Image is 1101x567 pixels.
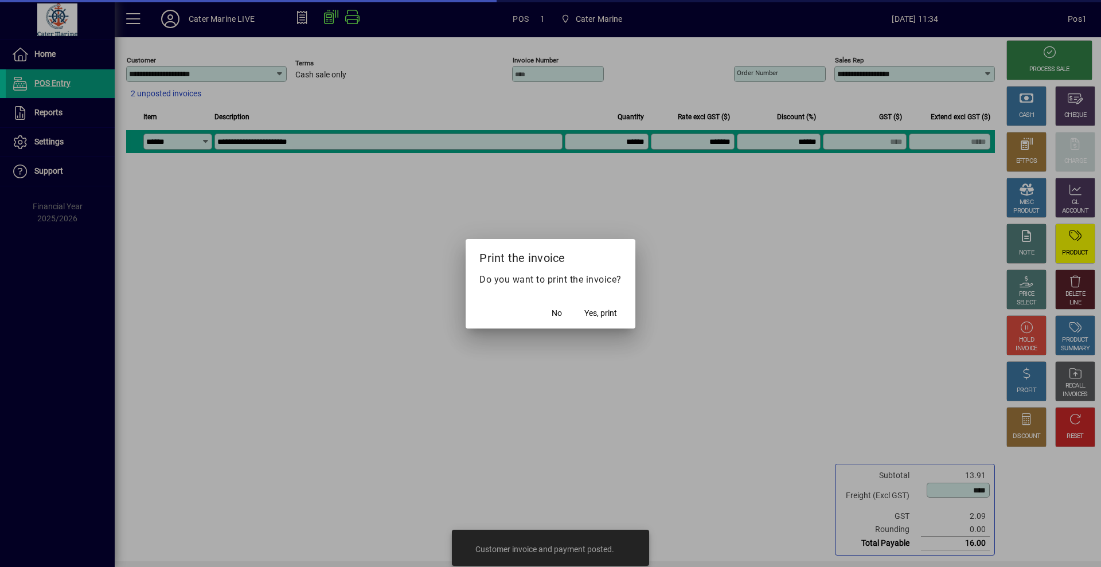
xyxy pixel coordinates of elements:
button: Yes, print [580,303,622,324]
h2: Print the invoice [466,239,635,272]
span: Yes, print [584,307,617,319]
span: No [552,307,562,319]
p: Do you want to print the invoice? [479,273,622,287]
button: No [538,303,575,324]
